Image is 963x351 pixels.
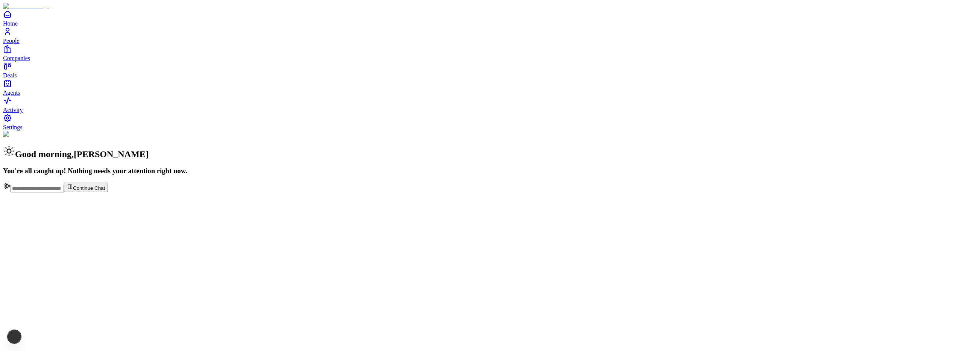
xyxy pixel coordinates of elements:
a: Settings [3,113,960,130]
a: Activity [3,96,960,113]
h3: You're all caught up! Nothing needs your attention right now. [3,167,960,175]
div: Continue Chat [3,182,960,192]
span: Agents [3,89,20,96]
a: Home [3,10,960,27]
img: Item Brain Logo [3,3,49,10]
a: People [3,27,960,44]
button: Continue Chat [64,183,108,192]
span: Home [3,20,18,27]
span: Activity [3,107,23,113]
a: Companies [3,44,960,61]
span: Continue Chat [73,185,105,191]
span: People [3,38,20,44]
span: Settings [3,124,23,130]
a: Deals [3,62,960,79]
span: Companies [3,55,30,61]
img: Background [3,131,38,138]
h2: Good morning , [PERSON_NAME] [3,145,960,159]
a: Agents [3,79,960,96]
span: Deals [3,72,17,79]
